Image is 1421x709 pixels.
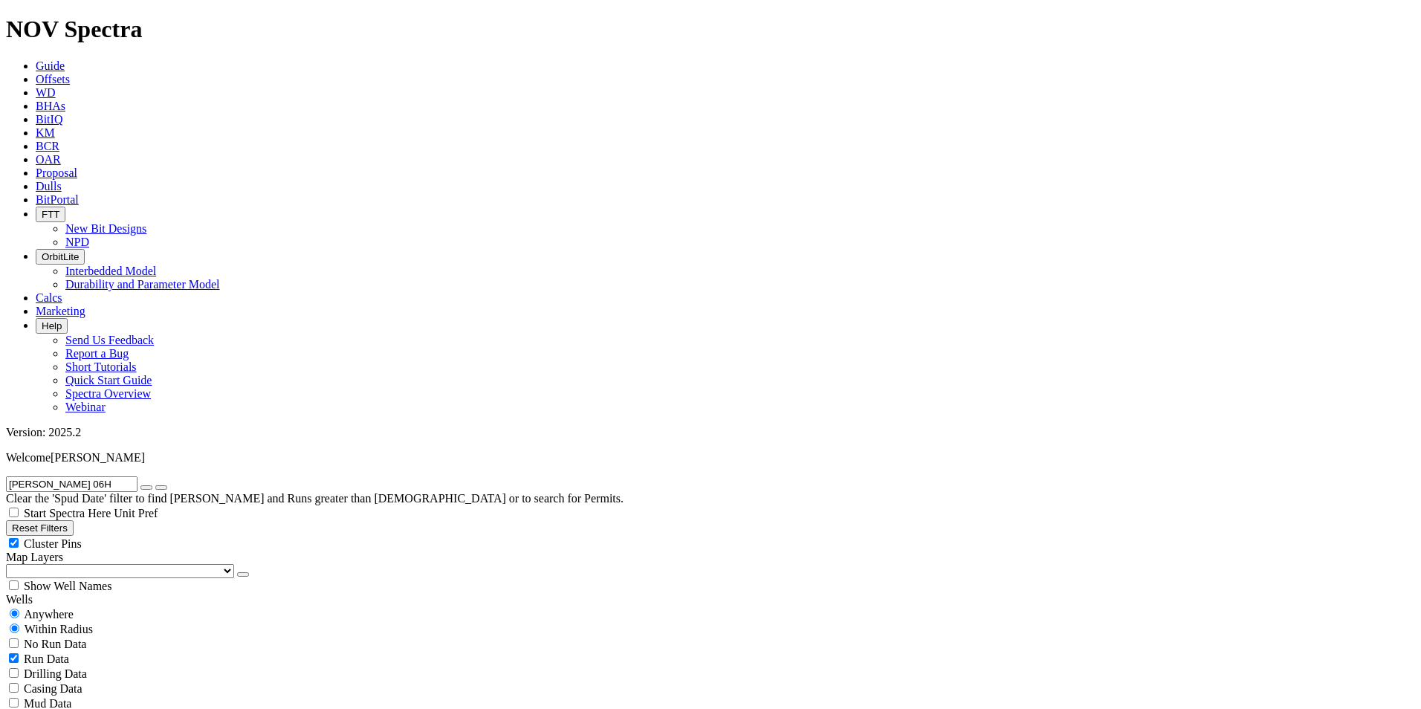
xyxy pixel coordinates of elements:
span: Run Data [24,653,69,665]
a: Webinar [65,401,106,413]
button: FTT [36,207,65,222]
a: Interbedded Model [65,265,156,277]
p: Welcome [6,451,1415,464]
span: Cluster Pins [24,537,82,550]
a: Guide [36,59,65,72]
span: Drilling Data [24,667,87,680]
a: Dulls [36,180,62,192]
input: Search [6,476,137,492]
span: Within Radius [25,623,93,635]
div: Wells [6,593,1415,606]
a: Marketing [36,305,85,317]
a: BitPortal [36,193,79,206]
a: Short Tutorials [65,360,137,373]
span: Show Well Names [24,580,111,592]
a: WD [36,86,56,99]
span: Map Layers [6,551,63,563]
button: OrbitLite [36,249,85,265]
span: FTT [42,209,59,220]
a: Spectra Overview [65,387,151,400]
button: Help [36,318,68,334]
a: BHAs [36,100,65,112]
a: OAR [36,153,61,166]
a: BCR [36,140,59,152]
a: New Bit Designs [65,222,146,235]
h1: NOV Spectra [6,16,1415,43]
a: Report a Bug [65,347,129,360]
a: Quick Start Guide [65,374,152,386]
input: Start Spectra Here [9,508,19,517]
div: Version: 2025.2 [6,426,1415,439]
span: OrbitLite [42,251,79,262]
span: No Run Data [24,638,86,650]
button: Reset Filters [6,520,74,536]
span: Casing Data [24,682,82,695]
span: [PERSON_NAME] [51,451,145,464]
a: Calcs [36,291,62,304]
span: Start Spectra Here [24,507,111,519]
a: Send Us Feedback [65,334,154,346]
a: Durability and Parameter Model [65,278,220,291]
a: NPD [65,236,89,248]
span: Help [42,320,62,331]
a: Offsets [36,73,70,85]
a: KM [36,126,55,139]
span: Clear the 'Spud Date' filter to find [PERSON_NAME] and Runs greater than [DEMOGRAPHIC_DATA] or to... [6,492,624,505]
a: Proposal [36,166,77,179]
span: Anywhere [24,608,74,621]
a: BitIQ [36,113,62,126]
span: Unit Pref [114,507,158,519]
